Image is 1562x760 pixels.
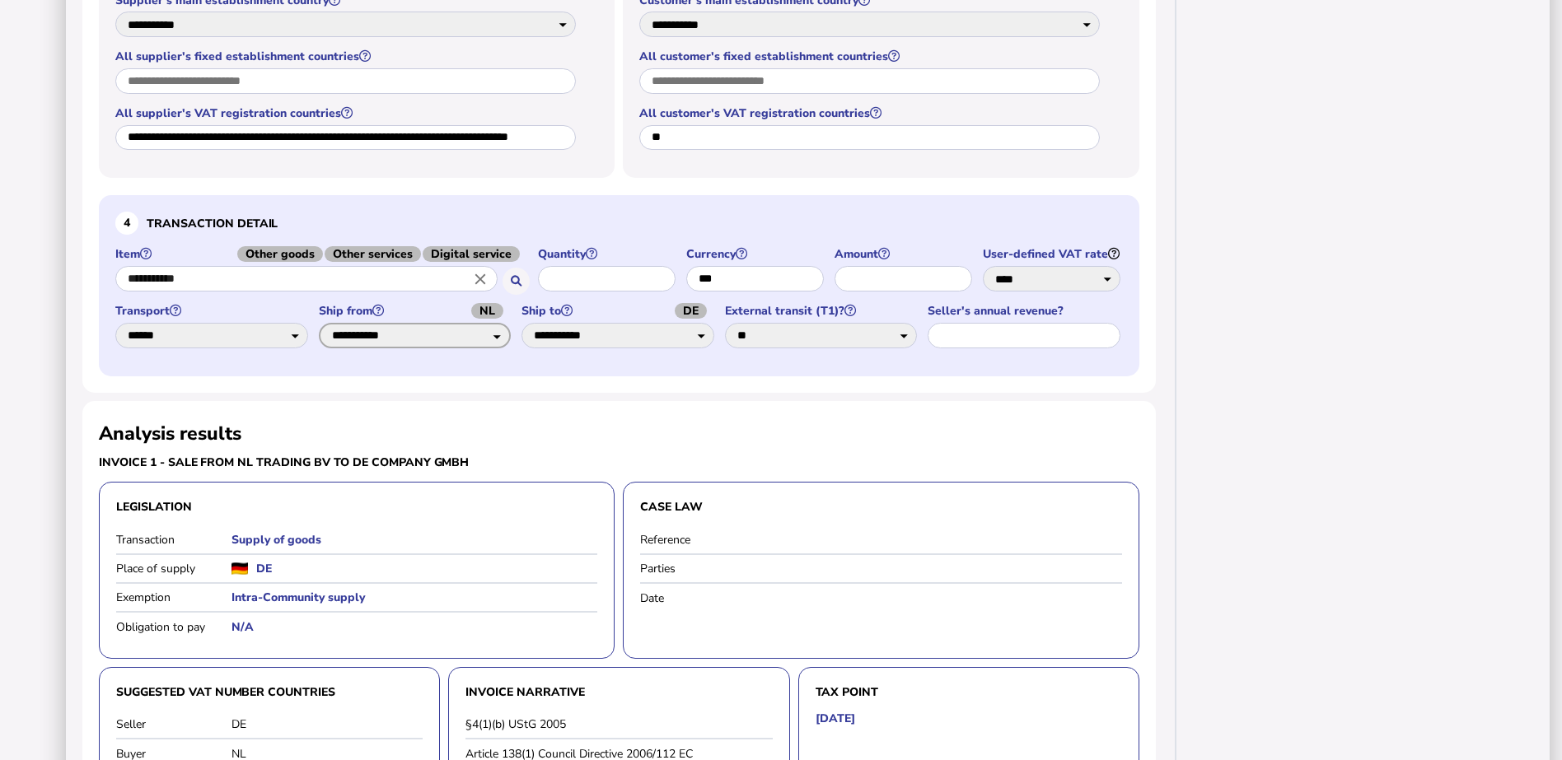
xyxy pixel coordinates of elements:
[639,49,1101,64] label: All customer's fixed establishment countries
[116,684,423,699] h3: Suggested VAT number countries
[116,716,231,732] label: Seller
[640,499,1121,515] h3: Case law
[983,246,1123,262] label: User-defined VAT rate
[816,684,1122,699] h3: Tax point
[256,561,272,576] h5: DE
[465,716,772,732] div: §4(1)(b) UStG 2005
[231,590,597,605] h5: Intra-Community supply
[835,246,975,262] label: Amount
[725,303,920,319] label: External transit (T1)?
[115,105,578,121] label: All supplier's VAT registration countries
[231,562,248,575] img: de.png
[471,270,489,288] i: Close
[686,246,826,262] label: Currency
[521,303,717,319] label: Ship to
[116,499,597,515] h3: Legislation
[640,561,755,576] label: Parties
[640,590,755,606] label: Date
[319,303,514,319] label: Ship from
[231,532,597,548] h5: Supply of goods
[115,212,1123,235] h3: Transaction detail
[115,49,578,64] label: All supplier's fixed establishment countries
[325,246,421,262] span: Other services
[99,195,1139,375] section: Define the item, and answer additional questions
[639,105,1101,121] label: All customer's VAT registration countries
[116,532,231,548] label: Transaction
[116,590,231,605] label: Exemption
[231,619,597,635] h5: N/A
[99,421,241,446] h2: Analysis results
[116,561,231,576] label: Place of supply
[99,455,615,470] h3: Invoice 1 - sale from NL Trading bv to DE Company GmbH
[675,303,707,319] span: DE
[115,246,530,262] label: Item
[231,716,423,732] div: DE
[115,303,311,319] label: Transport
[116,619,231,635] label: Obligation to pay
[115,212,138,235] div: 4
[928,303,1123,319] label: Seller's annual revenue?
[816,711,855,726] h5: [DATE]
[538,246,678,262] label: Quantity
[640,532,755,548] label: Reference
[237,246,323,262] span: Other goods
[465,684,772,699] h3: Invoice narrative
[471,303,503,319] span: NL
[423,246,520,262] span: Digital service
[503,268,530,295] button: Search for an item by HS code or use natural language description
